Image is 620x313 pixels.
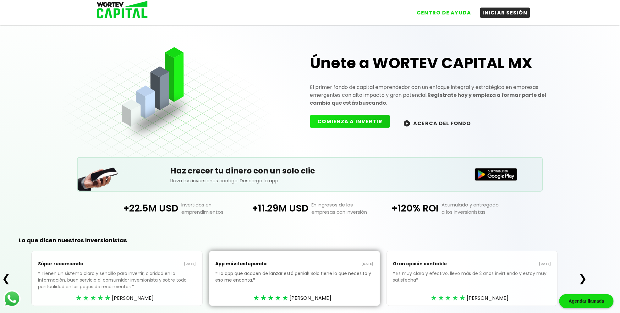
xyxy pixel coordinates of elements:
[559,294,614,308] div: Agendar llamada
[416,277,420,283] span: ❞
[310,83,558,107] p: El primer fondo de capital emprendedor con un enfoque integral y estratégico en empresas emergent...
[308,201,375,216] p: En ingresos de las empresas con inversión
[289,294,331,302] span: [PERSON_NAME]
[310,91,546,107] strong: Regístrate hoy y empieza a formar parte del cambio que estás buscando
[577,272,589,285] button: ❯
[393,257,472,270] p: Gran opción confiable
[396,116,479,130] button: ACERCA DEL FONDO
[294,261,373,266] p: [DATE]
[393,270,397,277] span: ❝
[375,201,439,216] p: +120% ROI
[408,3,474,18] a: CENTRO DE AYUDA
[474,3,530,18] a: INICIAR SESIÓN
[472,261,551,266] p: [DATE]
[310,119,397,126] a: COMIENZA A INVERTIR
[431,293,467,303] div: ★★★★★
[310,115,390,128] button: COMIENZA A INVERTIR
[404,120,410,127] img: wortev-capital-acerca-del-fondo
[467,294,509,302] span: [PERSON_NAME]
[117,261,196,266] p: [DATE]
[216,270,219,277] span: ❝
[3,290,21,308] img: logos_whatsapp-icon.242b2217.svg
[171,177,450,184] p: Lleva tus inversiones contigo. Descarga la app
[245,201,308,216] p: +11.29M USD
[216,270,374,293] p: La app que acaben de lanzar está genial! Solo tiene lo que necesito y eso me encanta.
[38,270,41,277] span: ❝
[393,270,551,293] p: Es muy claro y efectivo, llevo más de 2 años invirtiendo y estoy muy satisfecha
[480,8,530,18] button: INICIAR SESIÓN
[253,293,289,303] div: ★★★★★
[38,257,117,270] p: Súper recomiendo
[310,53,558,73] h1: Únete a WORTEV CAPITAL MX
[132,283,135,290] span: ❞
[439,201,505,216] p: Acumulado y entregado a los inversionistas
[414,8,474,18] button: CENTRO DE AYUDA
[178,201,245,216] p: Invertidos en emprendimientos
[112,294,154,302] span: [PERSON_NAME]
[76,293,112,303] div: ★★★★★
[115,201,178,216] p: +22.5M USD
[78,160,118,191] img: Teléfono
[171,165,450,177] h5: Haz crecer tu dinero con un solo clic
[475,168,518,181] img: Disponible en Google Play
[38,270,196,299] p: Tienen un sistema claro y sencillo para invertir, claridad en la información, buen servicio al co...
[216,257,294,270] p: App móvil estupenda
[253,277,257,283] span: ❞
